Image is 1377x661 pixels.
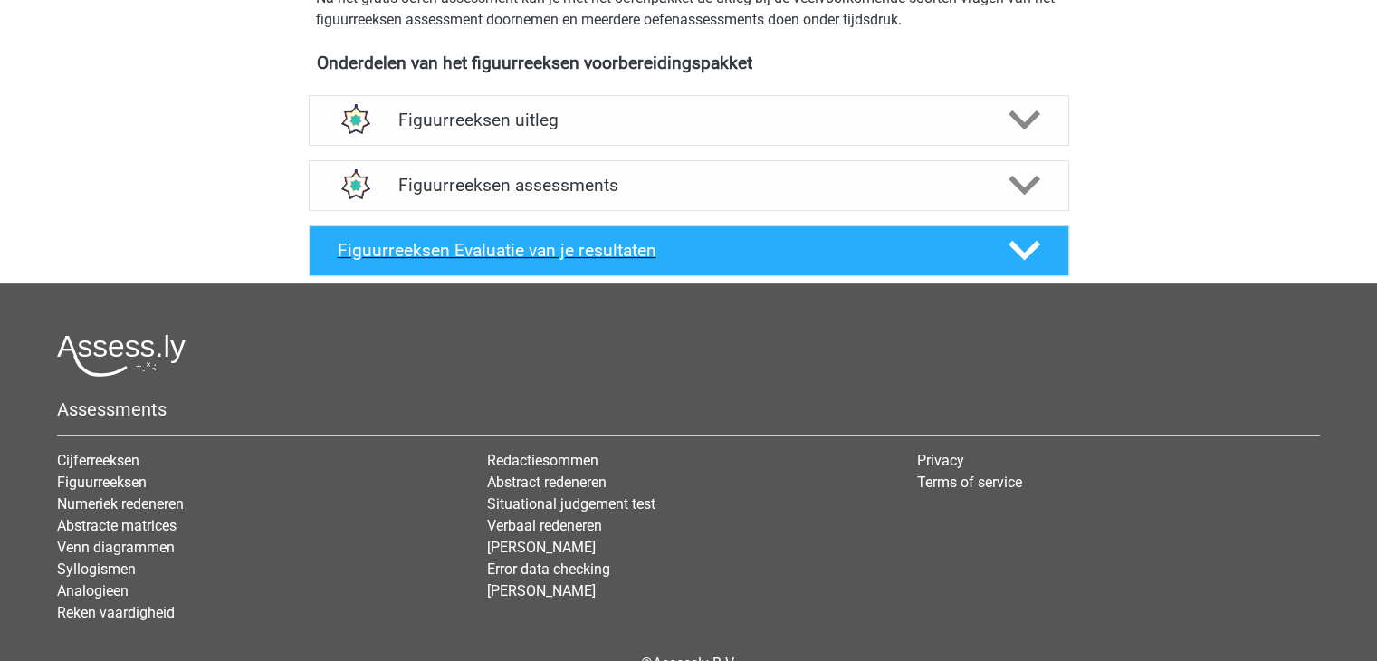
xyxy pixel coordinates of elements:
a: [PERSON_NAME] [487,582,596,599]
a: assessments Figuurreeksen assessments [301,160,1076,211]
h4: Onderdelen van het figuurreeksen voorbereidingspakket [317,53,1061,73]
h5: Assessments [57,398,1320,420]
a: Cijferreeksen [57,452,139,469]
img: figuurreeksen assessments [331,162,378,208]
a: Figuurreeksen [57,474,147,491]
img: Assessly logo [57,334,186,377]
a: Error data checking [487,560,610,578]
a: uitleg Figuurreeksen uitleg [301,95,1076,146]
h4: Figuurreeksen uitleg [398,110,980,130]
a: Syllogismen [57,560,136,578]
img: figuurreeksen uitleg [331,97,378,143]
a: Verbaal redeneren [487,517,602,534]
a: Terms of service [917,474,1022,491]
a: Figuurreeksen Evaluatie van je resultaten [301,225,1076,276]
a: Reken vaardigheid [57,604,175,621]
a: Redactiesommen [487,452,598,469]
a: Analogieen [57,582,129,599]
h4: Figuurreeksen Evaluatie van je resultaten [338,240,980,261]
h4: Figuurreeksen assessments [398,175,980,196]
a: [PERSON_NAME] [487,539,596,556]
a: Venn diagrammen [57,539,175,556]
a: Situational judgement test [487,495,655,513]
a: Abstracte matrices [57,517,177,534]
a: Privacy [917,452,964,469]
a: Numeriek redeneren [57,495,184,513]
a: Abstract redeneren [487,474,607,491]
